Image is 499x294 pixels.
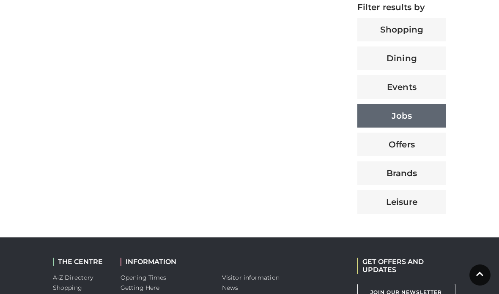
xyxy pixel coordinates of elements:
[222,274,280,281] a: Visitor information
[357,190,446,214] button: Leisure
[121,258,209,266] h2: INFORMATION
[121,274,166,281] a: Opening Times
[357,18,446,41] button: Shopping
[357,258,446,274] h2: GET OFFERS AND UPDATES
[357,46,446,70] button: Dining
[357,133,446,156] button: Offers
[222,284,238,291] a: News
[53,284,82,291] a: Shopping
[53,258,108,266] h2: THE CENTRE
[357,161,446,185] button: Brands
[53,274,93,281] a: A-Z Directory
[357,104,446,128] button: Jobs
[121,284,159,291] a: Getting Here
[357,75,446,99] button: Events
[357,2,446,12] h4: Filter results by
